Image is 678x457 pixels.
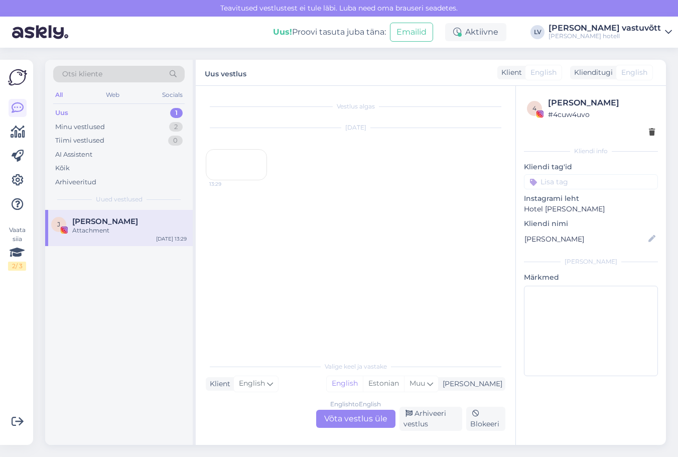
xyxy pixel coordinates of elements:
div: Blokeeri [466,407,505,431]
span: 13:29 [209,180,247,188]
span: English [239,378,265,389]
input: Lisa tag [524,174,658,189]
div: Vaata siia [8,225,26,271]
div: English to English [330,400,381,409]
span: Muu [410,379,425,388]
div: 1 [170,108,183,118]
div: Kõik [55,163,70,173]
div: Arhiveeritud [55,177,96,187]
div: [PERSON_NAME] vastuvõtt [549,24,661,32]
div: Attachment [72,226,187,235]
div: Valige keel ja vastake [206,362,505,371]
span: Otsi kliente [62,69,102,79]
div: [PERSON_NAME] hotell [549,32,661,40]
div: Socials [160,88,185,101]
div: Klienditugi [570,67,613,78]
label: Uus vestlus [205,66,246,79]
p: Instagrami leht [524,193,658,204]
div: Võta vestlus üle [316,410,395,428]
div: Proovi tasuta juba täna: [273,26,386,38]
p: Kliendi tag'id [524,162,658,172]
b: Uus! [273,27,292,37]
div: [PERSON_NAME] [548,97,655,109]
div: Kliendi info [524,147,658,156]
div: Klient [206,379,230,389]
span: 4 [532,104,536,112]
p: Kliendi nimi [524,218,658,229]
div: LV [530,25,545,39]
p: Hotel [PERSON_NAME] [524,204,658,214]
div: Arhiveeri vestlus [399,407,462,431]
div: All [53,88,65,101]
button: Emailid [390,23,433,42]
div: # 4cuw4uvo [548,109,655,120]
div: English [327,376,363,391]
div: Web [104,88,121,101]
div: [PERSON_NAME] [439,379,502,389]
input: Lisa nimi [524,234,646,245]
a: [PERSON_NAME] vastuvõtt[PERSON_NAME] hotell [549,24,672,40]
div: [DATE] 13:29 [156,235,187,243]
div: Aktiivne [445,23,506,41]
div: [PERSON_NAME] [524,257,658,266]
div: Klient [497,67,522,78]
div: Vestlus algas [206,102,505,111]
span: J [57,220,60,228]
div: Estonian [363,376,404,391]
img: Askly Logo [8,68,27,87]
div: Tiimi vestlused [55,136,104,146]
div: 2 [169,122,183,132]
span: English [530,67,557,78]
span: English [621,67,647,78]
div: AI Assistent [55,150,92,160]
span: Jaana Mahhova [72,217,138,226]
div: 2 / 3 [8,262,26,271]
div: Uus [55,108,68,118]
div: [DATE] [206,123,505,132]
div: Minu vestlused [55,122,105,132]
div: 0 [168,136,183,146]
span: Uued vestlused [96,195,143,204]
p: Märkmed [524,272,658,283]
